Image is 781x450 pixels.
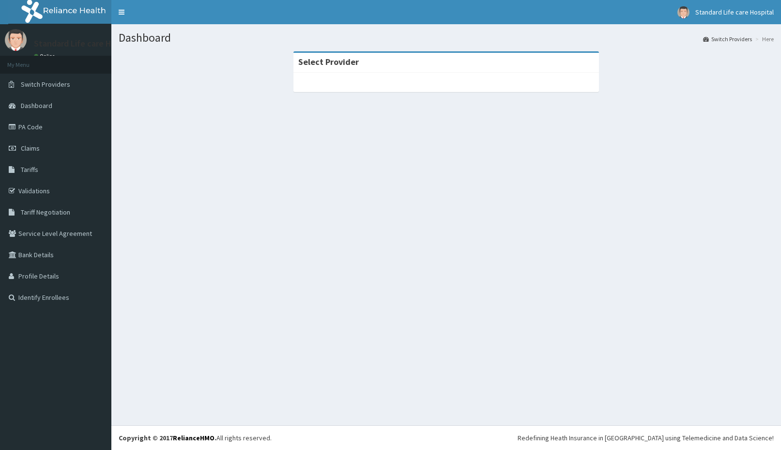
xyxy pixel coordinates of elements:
[21,101,52,110] span: Dashboard
[21,165,38,174] span: Tariffs
[34,39,138,48] p: Standard Life care Hospital
[21,144,40,153] span: Claims
[298,56,359,67] strong: Select Provider
[695,8,774,16] span: Standard Life care Hospital
[173,434,214,442] a: RelianceHMO
[677,6,689,18] img: User Image
[21,80,70,89] span: Switch Providers
[753,35,774,43] li: Here
[703,35,752,43] a: Switch Providers
[119,31,774,44] h1: Dashboard
[5,29,27,51] img: User Image
[111,425,781,450] footer: All rights reserved.
[518,433,774,443] div: Redefining Heath Insurance in [GEOGRAPHIC_DATA] using Telemedicine and Data Science!
[21,208,70,217] span: Tariff Negotiation
[34,53,57,60] a: Online
[119,434,216,442] strong: Copyright © 2017 .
